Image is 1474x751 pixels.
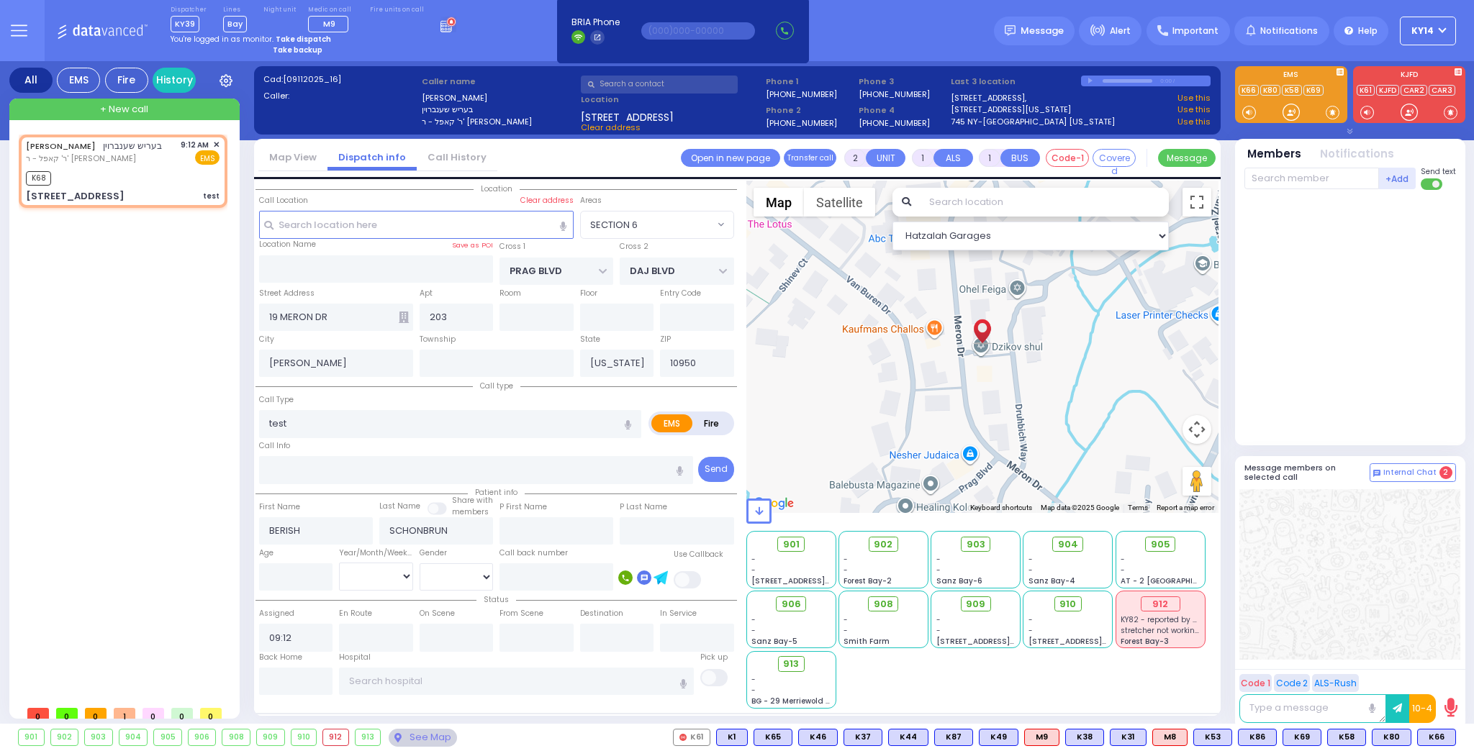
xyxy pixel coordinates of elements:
[1401,85,1427,96] a: CAR2
[933,149,973,167] button: ALS
[399,311,409,323] span: Other building occupants
[751,575,887,586] span: [STREET_ADDRESS][PERSON_NAME]
[1274,674,1310,692] button: Code 2
[1370,463,1456,482] button: Internal Chat 2
[782,597,801,611] span: 906
[581,211,714,237] span: SECTION 6
[1028,636,1165,647] span: [STREET_ADDRESS][PERSON_NAME]
[323,729,348,745] div: 912
[716,729,748,746] div: BLS
[1021,24,1064,38] span: Message
[1327,729,1366,746] div: K58
[1235,71,1347,81] label: EMS
[936,614,941,625] span: -
[754,729,792,746] div: K65
[100,102,148,117] span: + New call
[1152,729,1188,746] div: ALS KJ
[51,729,78,745] div: 902
[1028,565,1033,575] span: -
[26,189,125,204] div: [STREET_ADDRESS]
[85,708,107,719] span: 0
[620,501,667,513] label: P Last Name
[1312,674,1359,692] button: ALS-Rush
[1024,729,1059,746] div: ALS
[934,729,973,746] div: BLS
[979,729,1018,746] div: K49
[590,218,638,232] span: SECTION 6
[1244,168,1379,189] input: Search member
[844,565,848,575] span: -
[452,495,493,506] small: Share with
[1121,614,1210,625] span: KY82 - reported by KY83
[581,122,641,133] span: Clear address
[420,547,447,559] label: Gender
[420,334,456,345] label: Township
[1024,729,1059,746] div: M9
[700,652,728,663] label: Pick up
[969,304,995,347] div: BERISH SCHONBRUN
[473,381,520,391] span: Call type
[1121,554,1125,565] span: -
[660,608,697,619] label: In Service
[257,729,284,745] div: 909
[19,729,44,745] div: 901
[259,547,273,559] label: Age
[1151,537,1170,552] span: 905
[1353,71,1465,81] label: KJFD
[936,554,941,565] span: -
[420,608,455,619] label: On Scene
[1238,729,1277,746] div: BLS
[783,657,799,671] span: 913
[754,729,792,746] div: BLS
[979,729,1018,746] div: BLS
[1357,85,1375,96] a: K61
[936,636,1072,647] span: [STREET_ADDRESS][PERSON_NAME]
[154,729,181,745] div: 905
[673,729,710,746] div: K61
[327,150,417,164] a: Dispatch info
[751,674,756,685] span: -
[936,565,941,575] span: -
[674,549,723,560] label: Use Callback
[171,708,193,719] span: 0
[1110,24,1131,37] span: Alert
[114,708,135,719] span: 1
[951,116,1115,128] a: 745 NY-[GEOGRAPHIC_DATA] [US_STATE]
[750,494,797,513] img: Google
[660,288,701,299] label: Entry Code
[422,92,576,104] label: [PERSON_NAME]
[798,729,838,746] div: BLS
[784,149,836,167] button: Transfer call
[1421,177,1444,191] label: Turn off text
[181,140,209,150] span: 9:12 AM
[1400,17,1456,45] button: KY14
[339,608,372,619] label: En Route
[844,625,848,636] span: -
[1028,625,1033,636] span: -
[660,334,671,345] label: ZIP
[1429,85,1455,96] a: CAR3
[200,708,222,719] span: 0
[26,153,162,165] span: ר' קאפל - ר' [PERSON_NAME]
[57,68,100,93] div: EMS
[888,729,928,746] div: K44
[580,608,623,619] label: Destination
[1059,597,1076,611] span: 910
[213,139,220,151] span: ✕
[27,708,49,719] span: 0
[1152,729,1188,746] div: M8
[1358,24,1378,37] span: Help
[844,554,848,565] span: -
[651,414,693,432] label: EMS
[1110,729,1147,746] div: BLS
[641,22,755,40] input: (000)000-00000
[1028,575,1075,586] span: Sanz Bay-4
[189,729,216,745] div: 906
[951,104,1071,116] a: [STREET_ADDRESS][US_STATE]
[276,34,331,45] strong: Take dispatch
[258,150,327,164] a: Map View
[259,394,294,406] label: Call Type
[339,547,413,559] div: Year/Month/Week/Day
[1028,554,1033,565] span: -
[1005,25,1016,36] img: message.svg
